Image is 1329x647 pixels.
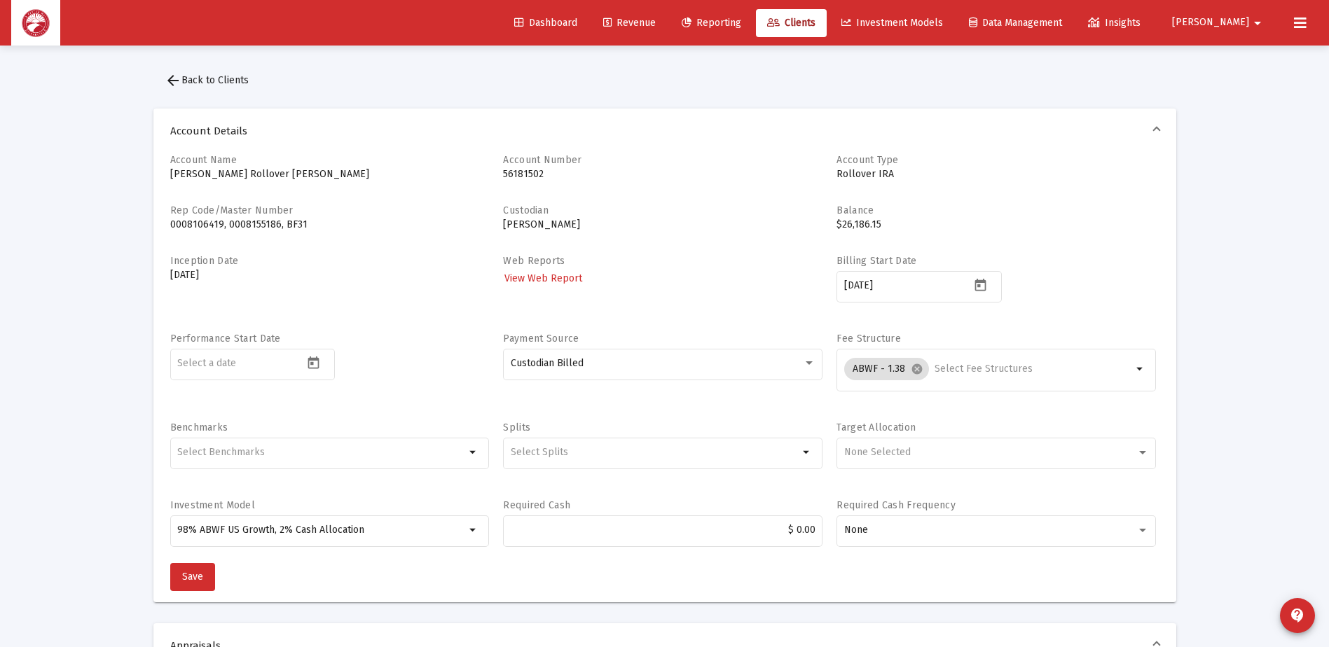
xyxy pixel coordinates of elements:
label: Rep Code/Master Number [170,204,294,216]
a: Clients [756,9,827,37]
a: Revenue [592,9,667,37]
mat-icon: arrow_drop_down [799,444,815,461]
mat-icon: arrow_back [165,72,181,89]
span: Insights [1088,17,1141,29]
mat-chip-list: Selection [177,444,465,461]
label: Performance Start Date [170,333,281,345]
input: 98% ABWF US Growth, 2% Cash Allocation [177,524,465,536]
mat-icon: arrow_drop_down [1132,361,1149,377]
mat-icon: arrow_drop_down [465,522,482,538]
button: [PERSON_NAME] [1155,8,1283,36]
input: Select Benchmarks [177,447,465,458]
span: Investment Models [841,17,943,29]
input: Select Fee Structures [935,363,1132,375]
span: None Selected [844,446,911,458]
input: Select a date [844,280,970,291]
mat-expansion-panel-header: Account Details [153,109,1176,153]
mat-chip: ABWF - 1.38 [844,358,929,380]
a: Data Management [958,9,1073,37]
p: [DATE] [170,268,490,282]
p: [PERSON_NAME] [503,218,822,232]
label: Web Reports [503,255,565,267]
mat-icon: arrow_drop_down [465,444,482,461]
input: $2000.00 [511,524,815,536]
label: Inception Date [170,255,239,267]
button: Back to Clients [153,67,260,95]
span: Custodian Billed [511,357,584,369]
label: Benchmarks [170,422,228,433]
mat-chip-list: Selection [844,355,1132,383]
mat-icon: contact_support [1289,607,1306,624]
p: [PERSON_NAME] Rollover [PERSON_NAME] [170,167,490,181]
div: Account Details [153,153,1176,602]
label: Custodian [503,204,549,216]
span: View Web Report [504,272,582,284]
input: Select Splits [511,447,799,458]
a: Insights [1077,9,1152,37]
a: Reporting [670,9,752,37]
label: Billing Start Date [836,255,916,267]
a: Dashboard [503,9,588,37]
mat-icon: arrow_drop_down [1249,9,1266,37]
label: Target Allocation [836,422,916,433]
span: Clients [767,17,815,29]
span: Data Management [969,17,1062,29]
button: Open calendar [970,274,991,295]
span: Dashboard [514,17,577,29]
label: Payment Source [503,333,579,345]
label: Account Number [503,154,581,166]
span: None [844,524,868,536]
label: Balance [836,204,874,216]
button: Open calendar [303,352,324,373]
label: Fee Structure [836,333,901,345]
a: Investment Models [830,9,954,37]
p: 56181502 [503,167,822,181]
label: Account Type [836,154,898,166]
p: Rollover IRA [836,167,1156,181]
label: Investment Model [170,499,255,511]
span: Reporting [682,17,741,29]
button: Save [170,563,215,591]
img: Dashboard [22,9,50,37]
span: Back to Clients [165,74,249,86]
span: Revenue [603,17,656,29]
p: 0008106419, 0008155186, BF31 [170,218,490,232]
span: Save [182,571,203,583]
a: View Web Report [503,268,584,288]
span: [PERSON_NAME] [1172,17,1249,29]
label: Account Name [170,154,237,166]
mat-chip-list: Selection [511,444,799,461]
label: Required Cash Frequency [836,499,955,511]
mat-icon: cancel [911,363,923,375]
p: $26,186.15 [836,218,1156,232]
input: Select a date [177,358,303,369]
label: Required Cash [503,499,570,511]
span: Account Details [170,124,1154,138]
label: Splits [503,422,530,433]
